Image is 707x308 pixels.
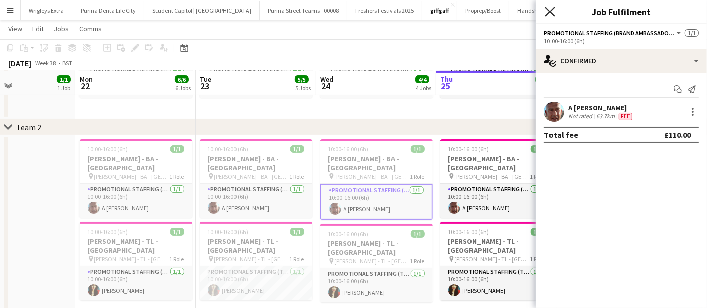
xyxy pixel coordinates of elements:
app-job-card: 10:00-16:00 (6h)1/1[PERSON_NAME] - TL - [GEOGRAPHIC_DATA] [PERSON_NAME] - TL - [GEOGRAPHIC_DATA]1... [440,222,553,300]
span: 4/4 [535,75,549,83]
span: 1/1 [170,145,184,153]
div: 5 Jobs [295,84,311,92]
span: 1/1 [170,228,184,236]
div: 10:00-16:00 (6h) [544,37,699,45]
span: 1 Role [410,173,425,180]
a: View [4,22,26,35]
app-card-role: Promotional Staffing (Team Leader)1/110:00-16:00 (6h)[PERSON_NAME] [80,266,192,300]
span: Fee [619,113,632,120]
span: Promotional Staffing (Brand Ambassadors) [544,29,675,37]
app-card-role: Promotional Staffing (Brand Ambassadors)1/110:00-16:00 (6h)A [PERSON_NAME] [320,184,433,220]
span: 1/1 [531,145,545,153]
span: [PERSON_NAME] - TL - [GEOGRAPHIC_DATA] [455,255,530,263]
div: 6 Jobs [175,84,191,92]
app-card-role: Promotional Staffing (Brand Ambassadors)1/110:00-16:00 (6h)A [PERSON_NAME] [440,184,553,218]
h3: [PERSON_NAME] - TL - [GEOGRAPHIC_DATA] [200,237,312,255]
a: Comms [75,22,106,35]
span: 10:00-16:00 (6h) [88,228,128,236]
span: 4/4 [415,75,429,83]
app-card-role: Promotional Staffing (Team Leader)1/110:00-16:00 (6h)[PERSON_NAME] [200,266,312,300]
button: giffgaff [422,1,457,20]
span: [PERSON_NAME] - BA - [GEOGRAPHIC_DATA] [94,173,170,180]
span: Jobs [54,24,69,33]
span: 10:00-16:00 (6h) [328,145,369,153]
div: 63.7km [594,112,617,120]
div: Crew has different fees then in role [617,112,634,120]
span: 24 [319,80,333,92]
span: [PERSON_NAME] - TL - [GEOGRAPHIC_DATA] [214,255,290,263]
span: 1/1 [411,230,425,238]
span: 23 [198,80,211,92]
span: 1/1 [531,228,545,236]
span: 10:00-16:00 (6h) [448,228,489,236]
h3: [PERSON_NAME] - BA - [GEOGRAPHIC_DATA] [440,154,553,172]
button: Promotional Staffing (Brand Ambassadors) [544,29,683,37]
span: 10:00-16:00 (6h) [88,145,128,153]
span: 1/1 [685,29,699,37]
span: 1/1 [411,145,425,153]
app-job-card: 10:00-16:00 (6h)1/1[PERSON_NAME] - BA - [GEOGRAPHIC_DATA] [PERSON_NAME] - BA - [GEOGRAPHIC_DATA]1... [320,139,433,220]
span: 10:00-16:00 (6h) [448,145,489,153]
div: [DATE] [8,58,31,68]
button: Proprep/Boost [457,1,509,20]
app-job-card: 10:00-16:00 (6h)1/1[PERSON_NAME] - TL - [GEOGRAPHIC_DATA] [PERSON_NAME] - TL - [GEOGRAPHIC_DATA]1... [200,222,312,300]
span: 1 Role [290,173,304,180]
span: Mon [80,74,93,84]
a: Jobs [50,22,73,35]
div: 1 Job [57,84,70,92]
span: [PERSON_NAME] - BA - [GEOGRAPHIC_DATA] [214,173,290,180]
span: Edit [32,24,44,33]
span: Thu [440,74,453,84]
a: Edit [28,22,48,35]
span: [PERSON_NAME] - BA - [GEOGRAPHIC_DATA] [335,173,410,180]
span: Week 38 [33,59,58,67]
h3: Job Fulfilment [536,5,707,18]
span: 6/6 [175,75,189,83]
app-job-card: 10:00-16:00 (6h)1/1[PERSON_NAME] - BA - [GEOGRAPHIC_DATA] [PERSON_NAME] - BA - [GEOGRAPHIC_DATA]1... [440,139,553,218]
h3: [PERSON_NAME] - TL - [GEOGRAPHIC_DATA] [320,239,433,257]
div: £110.00 [664,130,691,140]
span: 1/1 [290,228,304,236]
div: A [PERSON_NAME] [568,103,634,112]
button: Handshake [509,1,556,20]
div: 4 Jobs [416,84,431,92]
span: Comms [79,24,102,33]
h3: [PERSON_NAME] - TL - [GEOGRAPHIC_DATA] [440,237,553,255]
span: 1/1 [57,75,71,83]
span: 1 Role [530,173,545,180]
h3: [PERSON_NAME] - BA - [GEOGRAPHIC_DATA] [320,154,433,172]
app-card-role: Promotional Staffing (Team Leader)1/110:00-16:00 (6h)[PERSON_NAME] [440,266,553,300]
span: 1 Role [530,255,545,263]
button: Student Capitol | [GEOGRAPHIC_DATA] [144,1,260,20]
span: Wed [320,74,333,84]
span: 25 [439,80,453,92]
div: BST [62,59,72,67]
app-job-card: 10:00-16:00 (6h)1/1[PERSON_NAME] - TL - [GEOGRAPHIC_DATA] [PERSON_NAME] - TL - [GEOGRAPHIC_DATA]1... [80,222,192,300]
h3: [PERSON_NAME] - BA - [GEOGRAPHIC_DATA] [80,154,192,172]
span: 1 Role [410,257,425,265]
span: 1 Role [290,255,304,263]
button: Freshers Festivals 2025 [347,1,422,20]
span: 1 Role [170,173,184,180]
span: View [8,24,22,33]
app-card-role: Promotional Staffing (Team Leader)1/110:00-16:00 (6h)[PERSON_NAME] [320,268,433,302]
span: 1/1 [290,145,304,153]
app-job-card: 10:00-16:00 (6h)1/1[PERSON_NAME] - TL - [GEOGRAPHIC_DATA] [PERSON_NAME] - TL - [GEOGRAPHIC_DATA]1... [320,224,433,302]
span: [PERSON_NAME] - BA - [GEOGRAPHIC_DATA] [455,173,530,180]
span: 10:00-16:00 (6h) [208,145,249,153]
button: Purina Street Teams - 00008 [260,1,347,20]
span: [PERSON_NAME] - TL - [GEOGRAPHIC_DATA] [94,255,170,263]
app-job-card: 10:00-16:00 (6h)1/1[PERSON_NAME] - BA - [GEOGRAPHIC_DATA] [PERSON_NAME] - BA - [GEOGRAPHIC_DATA]1... [80,139,192,218]
span: [PERSON_NAME] - TL - [GEOGRAPHIC_DATA] [335,257,410,265]
h3: [PERSON_NAME] - TL - [GEOGRAPHIC_DATA] [80,237,192,255]
app-job-card: 10:00-16:00 (6h)1/1[PERSON_NAME] - BA - [GEOGRAPHIC_DATA] [PERSON_NAME] - BA - [GEOGRAPHIC_DATA]1... [200,139,312,218]
span: 22 [78,80,93,92]
div: Total fee [544,130,578,140]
